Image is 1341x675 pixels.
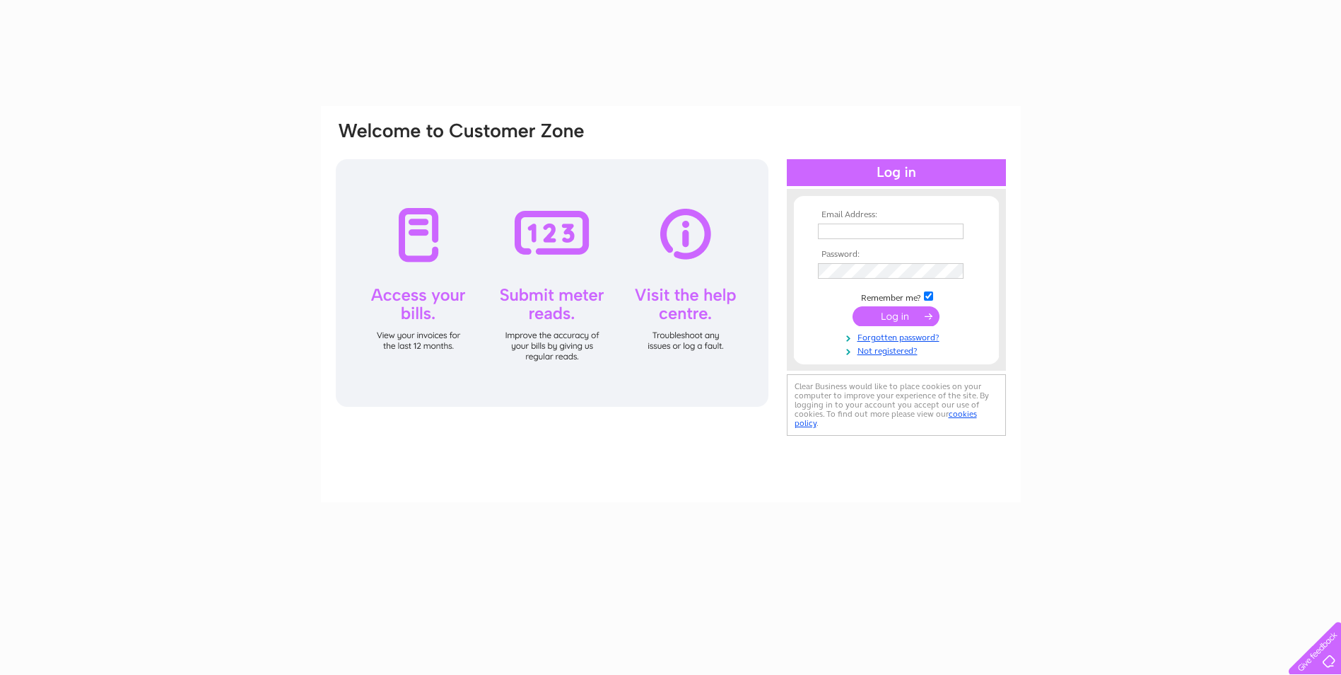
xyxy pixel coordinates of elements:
[814,250,978,260] th: Password:
[814,289,978,304] td: Remember me?
[818,330,978,343] a: Forgotten password?
[787,374,1006,436] div: Clear Business would like to place cookies on your computer to improve your experience of the sit...
[795,409,977,428] a: cookies policy
[853,306,939,326] input: Submit
[814,210,978,220] th: Email Address:
[818,343,978,357] a: Not registered?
